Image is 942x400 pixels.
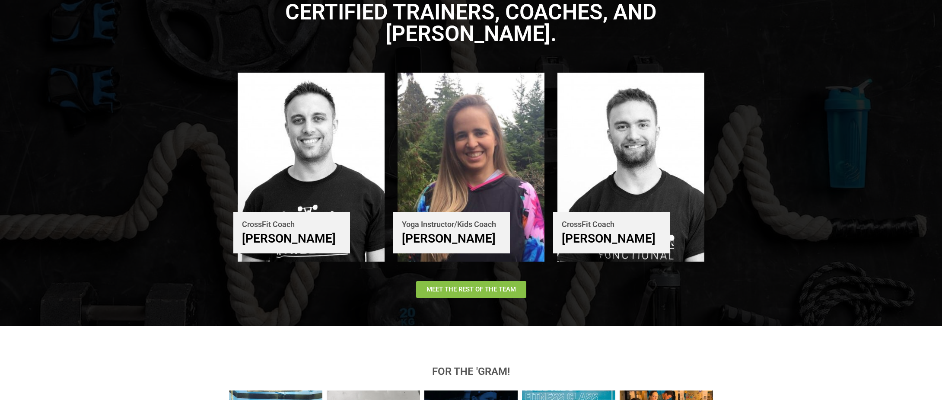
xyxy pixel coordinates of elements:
[557,73,704,262] img: mikek
[238,73,385,262] img: seank
[562,221,661,228] h6: CrossFit Coach
[416,281,526,298] a: Meet The Rest of the Team
[402,231,496,246] a: [PERSON_NAME]
[426,286,516,293] span: Meet The Rest of the Team
[398,73,544,262] img: bio_sarah_03
[402,221,501,228] h6: Yoga Instructor/Kids Coach
[229,366,713,377] h5: for the 'gram!
[562,231,656,246] a: [PERSON_NAME]
[242,221,341,228] h6: CrossFit Coach
[231,1,711,45] h3: Certified trainers, coaches, and [PERSON_NAME].
[242,231,336,246] a: [PERSON_NAME]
